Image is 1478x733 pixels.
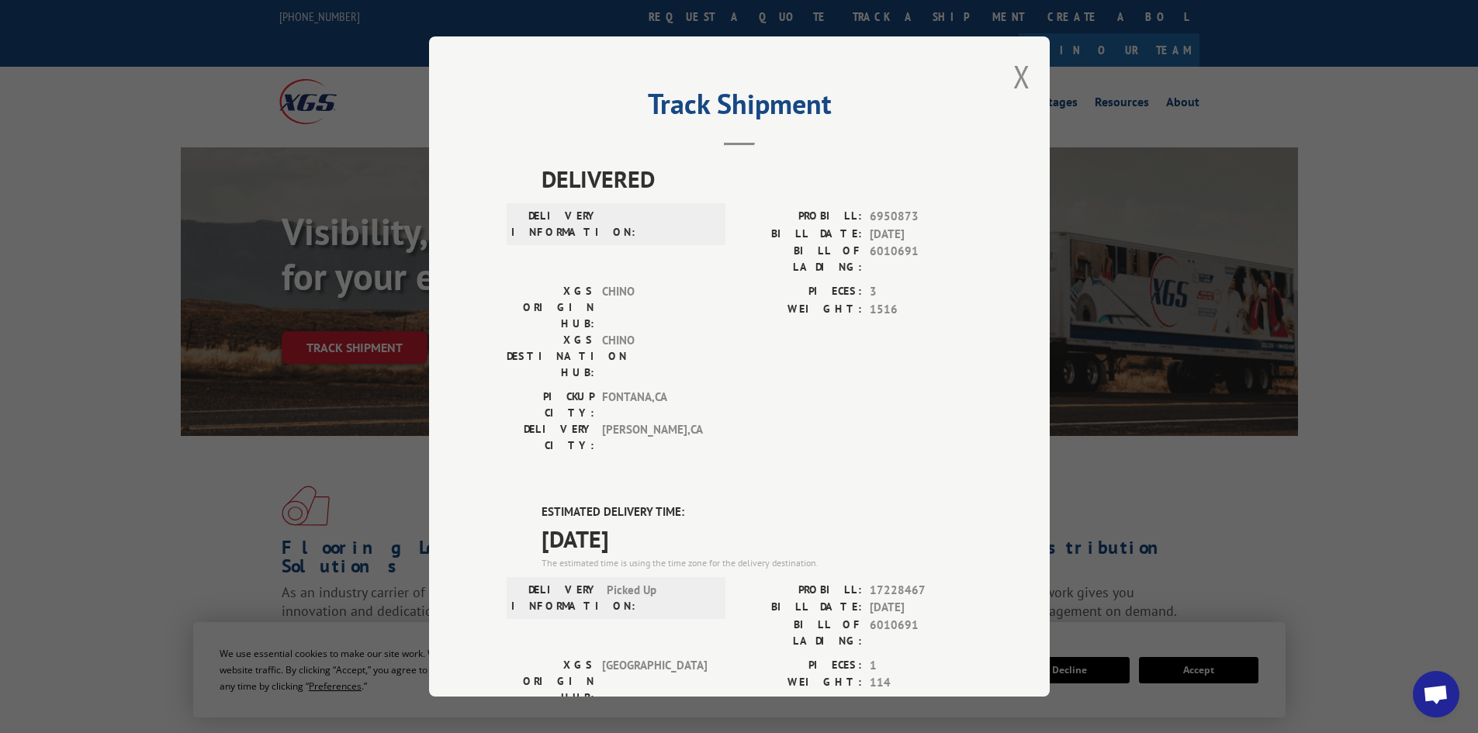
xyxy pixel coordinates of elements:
[870,301,972,319] span: 1516
[507,421,594,454] label: DELIVERY CITY:
[739,617,862,649] label: BILL OF LADING:
[870,243,972,275] span: 6010691
[870,582,972,600] span: 17228467
[739,599,862,617] label: BILL DATE:
[739,301,862,319] label: WEIGHT:
[602,389,707,421] span: FONTANA , CA
[739,657,862,675] label: PIECES:
[870,599,972,617] span: [DATE]
[511,208,599,240] label: DELIVERY INFORMATION:
[602,657,707,706] span: [GEOGRAPHIC_DATA]
[507,657,594,706] label: XGS ORIGIN HUB:
[739,283,862,301] label: PIECES:
[511,582,599,614] label: DELIVERY INFORMATION:
[602,283,707,332] span: CHINO
[542,521,972,556] span: [DATE]
[739,243,862,275] label: BILL OF LADING:
[739,226,862,244] label: BILL DATE:
[870,657,972,675] span: 1
[1413,671,1459,717] a: Open chat
[507,283,594,332] label: XGS ORIGIN HUB:
[739,674,862,692] label: WEIGHT:
[739,208,862,226] label: PROBILL:
[870,617,972,649] span: 6010691
[542,161,972,196] span: DELIVERED
[602,421,707,454] span: [PERSON_NAME] , CA
[607,582,711,614] span: Picked Up
[870,208,972,226] span: 6950873
[1013,56,1030,97] button: Close modal
[870,226,972,244] span: [DATE]
[542,503,972,521] label: ESTIMATED DELIVERY TIME:
[507,389,594,421] label: PICKUP CITY:
[739,582,862,600] label: PROBILL:
[870,674,972,692] span: 114
[542,556,972,570] div: The estimated time is using the time zone for the delivery destination.
[507,332,594,381] label: XGS DESTINATION HUB:
[602,332,707,381] span: CHINO
[507,93,972,123] h2: Track Shipment
[870,283,972,301] span: 3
